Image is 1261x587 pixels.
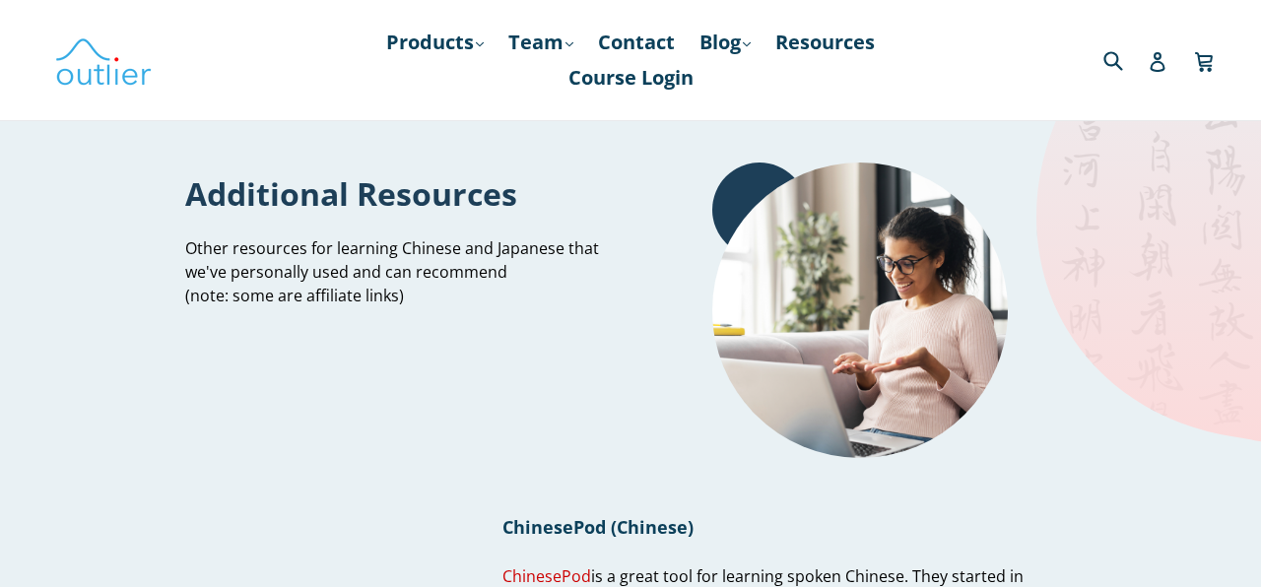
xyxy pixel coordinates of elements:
a: Products [376,25,494,60]
a: Blog [690,25,761,60]
img: Outlier Linguistics [54,32,153,89]
span: ChinesePod [502,565,591,587]
input: Search [1098,39,1153,80]
h1: Additional Resources [185,172,616,215]
a: Resources [765,25,885,60]
a: Team [498,25,583,60]
a: Contact [588,25,685,60]
span: Other resources for learning Chinese and Japanese that we've personally used and can recommend (n... [185,237,599,306]
h1: ChinesePod (Chinese) [502,515,1075,539]
a: Course Login [559,60,703,96]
